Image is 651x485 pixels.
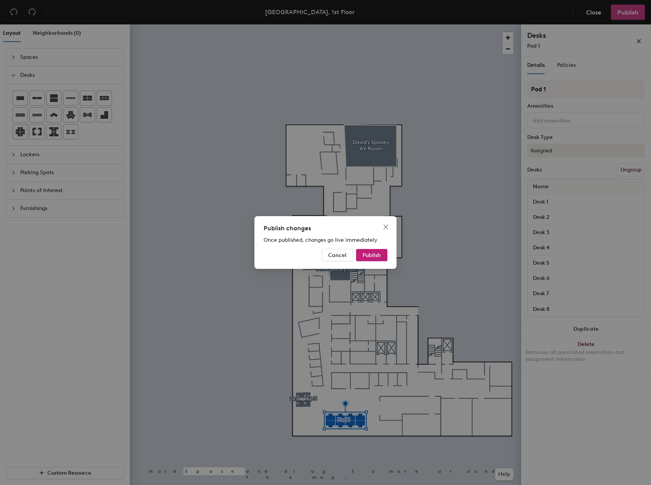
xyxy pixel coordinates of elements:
span: Cancel [328,252,347,259]
button: Cancel [322,249,353,261]
button: Publish [356,249,387,261]
div: Publish changes [264,224,387,233]
span: Publish [363,252,381,259]
span: close [383,224,389,230]
span: Once published, changes go live immediately [264,237,377,243]
span: Close [380,224,392,230]
button: Close [380,221,392,233]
